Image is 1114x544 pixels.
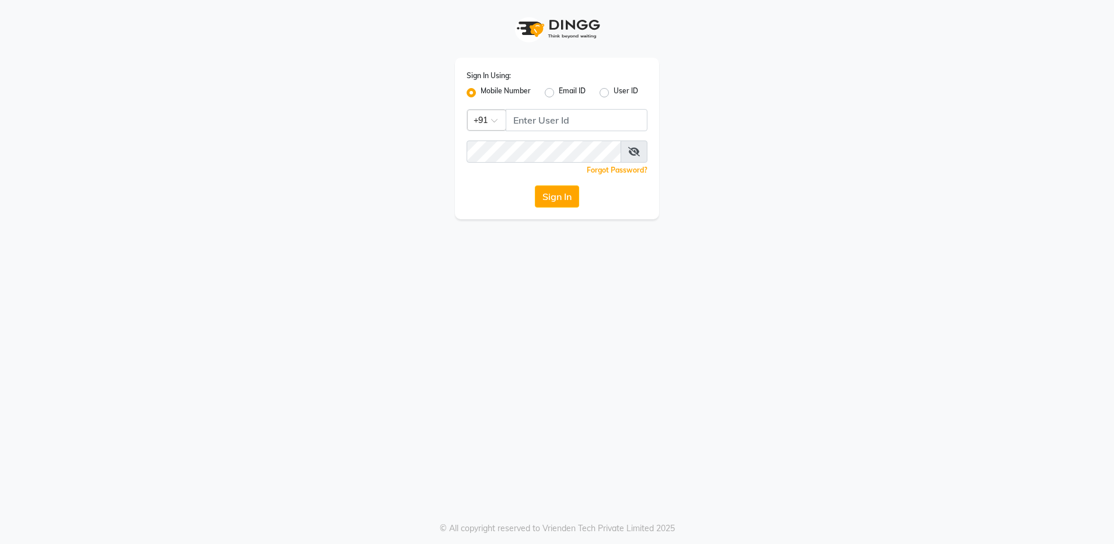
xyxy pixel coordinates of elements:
label: Email ID [559,86,586,100]
input: Username [506,109,647,131]
img: logo1.svg [510,12,604,46]
label: Mobile Number [481,86,531,100]
input: Username [467,141,621,163]
label: User ID [614,86,638,100]
a: Forgot Password? [587,166,647,174]
label: Sign In Using: [467,71,511,81]
button: Sign In [535,185,579,208]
